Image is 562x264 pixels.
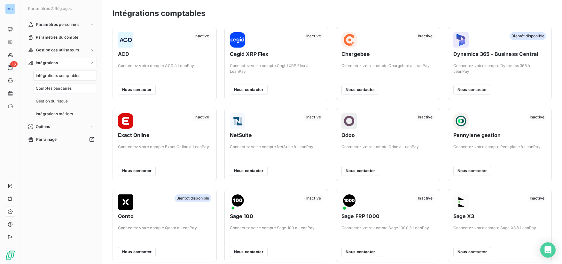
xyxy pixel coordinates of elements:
span: Connectez votre compte Sage 1000 à LeanPay [341,225,435,231]
span: NetSuite [230,131,323,139]
button: Nous contacter [118,247,156,257]
div: MC [5,4,15,14]
button: Nous contacter [453,166,491,176]
span: Inactive [304,194,323,202]
span: Gestion du risque [36,98,68,104]
span: Sage 100 [230,212,323,220]
button: Nous contacter [118,85,156,95]
span: Pennylane gestion [453,131,547,139]
span: Qonto [118,212,211,220]
button: Nous contacter [230,166,268,176]
button: Nous contacter [453,247,491,257]
span: Connectez votre compte Pennylane à LeanPay [453,144,547,150]
span: Sage X3 [453,212,547,220]
button: Nous contacter [453,85,491,95]
img: NetSuite logo [230,113,245,129]
span: ACD [118,50,211,58]
img: Exact Online logo [118,113,133,129]
span: Connectez votre compte ACD à LeanPay [118,63,211,69]
span: Chargebee [341,50,435,58]
span: Bientôt disponible [510,32,546,40]
span: Options [36,124,50,130]
span: Inactive [416,32,434,40]
button: Nous contacter [341,166,379,176]
a: Gestion du risque [33,96,97,106]
button: Nous contacter [341,247,379,257]
span: Connectez votre compte Chargebee à LeanPay [341,63,435,69]
span: Bientôt disponible [175,194,211,202]
span: Gestion des utilisateurs [36,47,79,53]
span: Inactive [416,113,434,121]
img: Logo LeanPay [5,250,15,260]
a: Paramètres du compte [26,32,97,42]
div: Open Intercom Messenger [540,242,556,258]
span: Inactive [192,113,211,121]
img: ACD logo [118,32,133,48]
span: Connectez votre compte NetSuite à LeanPay [230,144,323,150]
span: Inactive [528,113,546,121]
span: Connectez votre compte Sage X3 à LeanPay [453,225,547,231]
button: Nous contacter [118,166,156,176]
span: Connectez votre compte Dynamics 365 à LeanPay [453,63,547,74]
img: Sage FRP 1000 logo [341,194,357,210]
span: Connectez votre compte Sage 100 à LeanPay [230,225,323,231]
button: Nous contacter [230,247,268,257]
span: Cegid XRP Flex [230,50,323,58]
img: Dynamics 365 - Business Central logo [453,32,469,48]
img: Sage X3 logo [453,194,469,210]
img: Qonto logo [118,194,133,210]
span: Paramètres & Réglages [28,6,72,11]
a: Comptes bancaires [33,83,97,94]
span: Dynamics 365 - Business Central [453,50,547,58]
span: Sage FRP 1000 [341,212,435,220]
a: Intégrations métiers [33,109,97,119]
img: Cegid XRP Flex logo [230,32,245,48]
span: 16 [10,61,18,67]
span: Odoo [341,131,435,139]
span: Parrainage [36,137,57,142]
img: Odoo logo [341,113,357,129]
span: Exact Online [118,131,211,139]
span: Inactive [528,194,546,202]
a: Intégrations comptables [33,71,97,81]
span: Connectez votre compte Odoo à LeanPay [341,144,435,150]
span: Inactive [416,194,434,202]
button: Nous contacter [230,85,268,95]
button: Nous contacter [341,85,379,95]
a: Parrainage [26,134,97,145]
span: Comptes bancaires [36,86,72,91]
span: Paramètres du compte [36,34,78,40]
img: Pennylane gestion logo [453,113,469,129]
img: Chargebee logo [341,32,357,48]
span: Intégrations métiers [36,111,73,117]
h3: Intégrations comptables [113,8,205,19]
span: Connectez votre compte Cegid XRP Flex à LeanPay [230,63,323,74]
span: Paramètres personnels [36,22,79,27]
span: Inactive [192,32,211,40]
span: Inactive [304,113,323,121]
span: Intégrations [36,60,58,66]
span: Intégrations comptables [36,73,80,79]
span: Inactive [304,32,323,40]
span: Connectez votre compte Exact Online à LeanPay [118,144,211,150]
span: Connectez votre compte Qonto à LeanPay [118,225,211,231]
img: Sage 100 logo [230,194,245,210]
